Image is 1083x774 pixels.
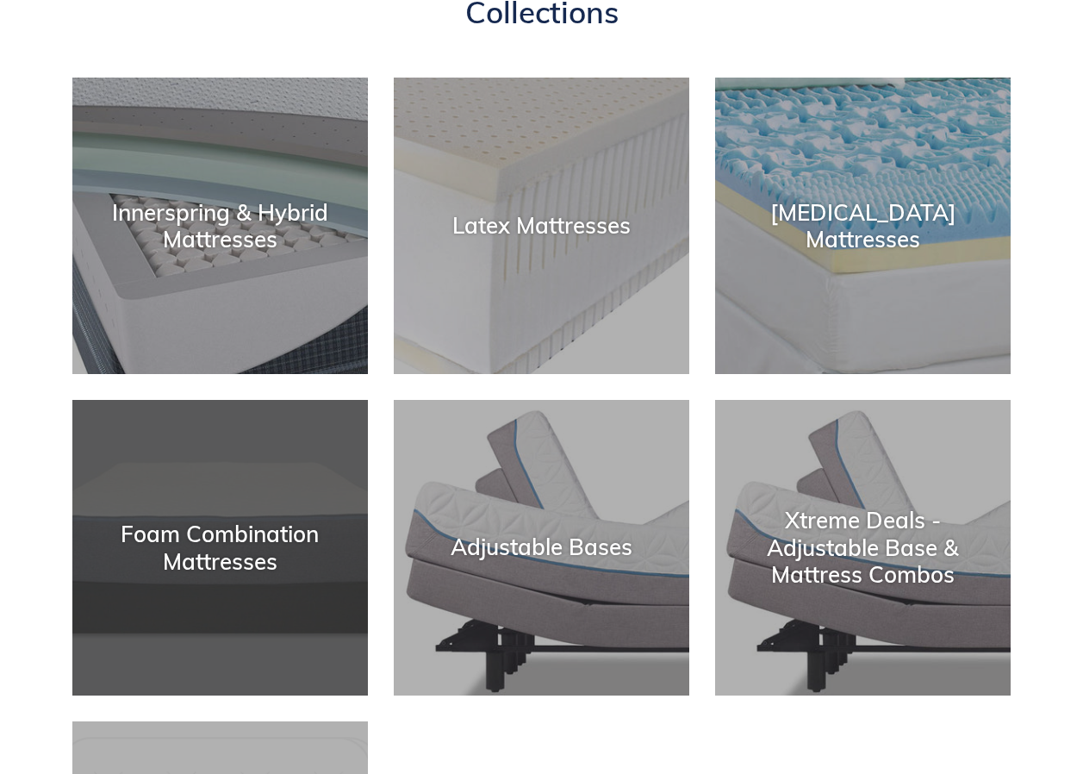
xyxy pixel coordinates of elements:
[72,521,368,574] div: Foam Combination Mattresses
[715,199,1011,253] div: [MEDICAL_DATA] Mattresses
[715,78,1011,373] a: [MEDICAL_DATA] Mattresses
[394,78,689,373] a: Latex Mattresses
[715,400,1011,696] a: Xtreme Deals - Adjustable Base & Mattress Combos
[715,508,1011,589] div: Xtreme Deals - Adjustable Base & Mattress Combos
[394,213,689,240] div: Latex Mattresses
[394,400,689,696] a: Adjustable Bases
[394,534,689,561] div: Adjustable Bases
[72,199,368,253] div: Innerspring & Hybrid Mattresses
[72,400,368,696] a: Foam Combination Mattresses
[72,78,368,373] a: Innerspring & Hybrid Mattresses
